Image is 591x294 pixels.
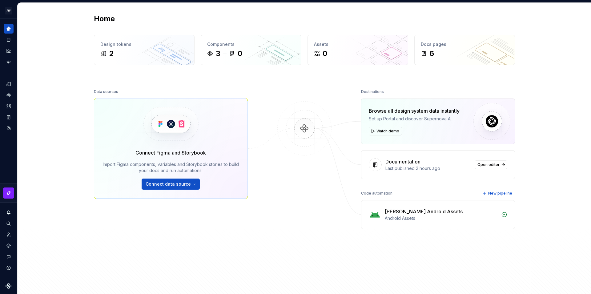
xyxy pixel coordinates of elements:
a: Assets0 [308,35,408,65]
a: Components [4,90,14,100]
div: Docs pages [421,41,509,47]
a: Design tokens2 [94,35,195,65]
a: Open editor [475,160,507,169]
a: Design tokens [4,79,14,89]
div: AW [5,7,12,14]
div: Components [207,41,295,47]
a: Invite team [4,230,14,240]
a: Assets [4,101,14,111]
button: Watch demo [369,127,402,135]
div: 0 [323,49,327,58]
button: Connect data source [142,179,200,190]
div: Assets [314,41,402,47]
div: [PERSON_NAME] Android Assets [385,208,463,215]
span: Watch demo [376,129,399,134]
div: Code automation [361,189,392,198]
button: New pipeline [480,189,515,198]
span: Connect data source [146,181,191,187]
a: Code automation [4,57,14,67]
button: Contact support [4,252,14,262]
a: Settings [4,241,14,251]
a: Storybook stories [4,112,14,122]
button: AW [1,4,16,17]
div: Import Figma components, variables and Storybook stories to build your docs and run automations. [103,161,239,174]
span: New pipeline [488,191,512,196]
a: Documentation [4,35,14,45]
div: Last published 2 hours ago [385,165,471,171]
div: Destinations [361,87,384,96]
h2: Home [94,14,115,24]
div: Data sources [94,87,118,96]
a: Docs pages6 [414,35,515,65]
span: Open editor [477,162,500,167]
div: Browse all design system data instantly [369,107,460,115]
a: Analytics [4,46,14,56]
div: 2 [109,49,114,58]
div: Connect Figma and Storybook [135,149,206,156]
a: Components30 [201,35,301,65]
div: Documentation [385,158,420,165]
div: Set up Portal and discover Supernova AI. [369,116,460,122]
div: Android Assets [385,215,497,221]
div: 6 [429,49,434,58]
div: 0 [238,49,242,58]
button: Notifications [4,207,14,217]
button: Search ⌘K [4,219,14,228]
div: Design tokens [100,41,188,47]
svg: Supernova Logo [6,283,12,289]
a: Data sources [4,123,14,133]
a: Home [4,24,14,34]
div: 3 [216,49,220,58]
